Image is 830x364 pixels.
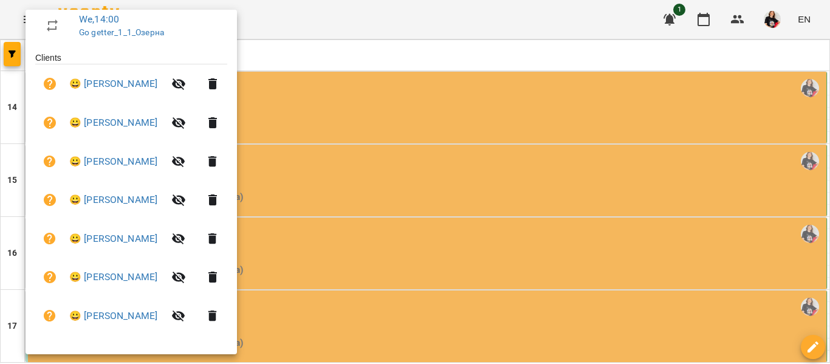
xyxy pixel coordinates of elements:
button: Unpaid. Bill the attendance? [35,69,64,98]
a: 😀 [PERSON_NAME] [69,270,157,284]
a: 😀 [PERSON_NAME] [69,232,157,246]
a: 😀 [PERSON_NAME] [69,115,157,130]
button: Unpaid. Bill the attendance? [35,224,64,253]
button: Unpaid. Bill the attendance? [35,185,64,215]
a: 😀 [PERSON_NAME] [69,77,157,91]
ul: Clients [35,52,227,340]
a: Go getter_1_1_Озерна [79,27,164,37]
a: 😀 [PERSON_NAME] [69,154,157,169]
button: Unpaid. Bill the attendance? [35,147,64,176]
button: Unpaid. Bill the attendance? [35,301,64,331]
a: 😀 [PERSON_NAME] [69,193,157,207]
button: Unpaid. Bill the attendance? [35,263,64,292]
a: We , 14:00 [79,13,119,25]
button: Unpaid. Bill the attendance? [35,108,64,137]
a: 😀 [PERSON_NAME] [69,309,157,323]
